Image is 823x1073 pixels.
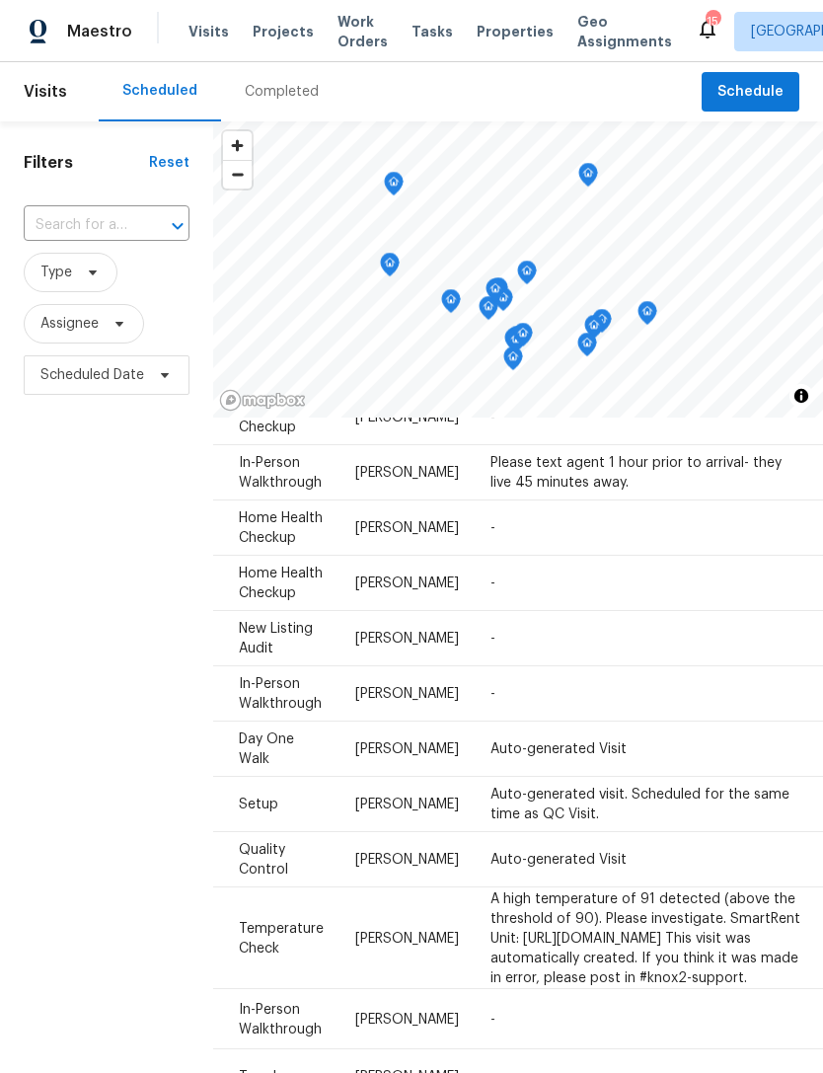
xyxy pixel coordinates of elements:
span: [PERSON_NAME] [355,521,459,535]
span: [PERSON_NAME] [355,1012,459,1026]
div: Map marker [507,326,527,356]
span: - [490,687,495,701]
div: Map marker [479,296,498,327]
span: In-Person Walkthrough [239,677,322,711]
div: Map marker [584,315,604,345]
span: Schedule [717,80,784,105]
button: Open [164,212,191,240]
span: - [490,632,495,646]
span: Visits [188,22,229,41]
a: Mapbox homepage [219,389,306,412]
span: Temperature Check [239,921,324,955]
span: Please text agent 1 hour prior to arrival- they live 45 minutes away. [490,456,782,490]
span: Home Health Checkup [239,567,323,600]
span: In-Person Walkthrough [239,1002,322,1035]
span: Projects [253,22,314,41]
div: Map marker [504,328,524,358]
button: Toggle attribution [789,384,813,408]
span: Setup [239,798,278,811]
span: [PERSON_NAME] [355,411,459,424]
h1: Filters [24,153,149,173]
div: Map marker [592,309,612,340]
span: Work Orders [337,12,388,51]
button: Zoom in [223,131,252,160]
span: Type [40,263,72,282]
span: Assignee [40,314,99,334]
span: Auto-generated visit. Scheduled for the same time as QC Visit. [490,788,789,821]
span: Quality Control [239,843,288,877]
div: Map marker [578,163,598,193]
div: Map marker [513,323,533,353]
span: - [490,576,495,590]
span: Scheduled Date [40,365,144,385]
span: A high temperature of 91 detected (above the threshold of 90). Please investigate. SmartRent Unit... [490,891,800,984]
span: [PERSON_NAME] [355,798,459,811]
span: [PERSON_NAME] [355,576,459,590]
span: Zoom out [223,161,252,189]
span: Properties [477,22,554,41]
span: [PERSON_NAME] [355,853,459,867]
div: Map marker [503,346,523,377]
div: Map marker [380,253,400,283]
span: - [490,1012,495,1026]
div: Completed [245,82,319,102]
span: - [490,411,495,424]
div: Map marker [506,329,526,359]
div: Scheduled [122,81,197,101]
span: Day One Walk [239,732,294,766]
span: Maestro [67,22,132,41]
div: Map marker [441,289,461,320]
button: Zoom out [223,160,252,189]
span: Home Health Checkup [239,401,323,434]
span: - [490,521,495,535]
span: In-Person Walkthrough [239,456,322,490]
div: Map marker [486,278,505,309]
span: Tasks [411,25,453,38]
button: Schedule [702,72,799,113]
span: [PERSON_NAME] [355,466,459,480]
span: Visits [24,70,67,114]
span: New Listing Audit [239,622,313,655]
span: Auto-generated Visit [490,742,627,756]
input: Search for an address... [24,210,134,241]
span: Auto-generated Visit [490,853,627,867]
div: Map marker [488,277,508,308]
span: [PERSON_NAME] [355,742,459,756]
span: [PERSON_NAME] [355,632,459,646]
div: Map marker [384,172,404,202]
span: Home Health Checkup [239,511,323,545]
div: Reset [149,153,189,173]
span: Geo Assignments [577,12,672,51]
div: Map marker [517,261,537,291]
span: [PERSON_NAME] [355,687,459,701]
span: Toggle attribution [795,385,807,407]
div: Map marker [577,333,597,363]
div: Map marker [637,301,657,332]
div: 15 [706,12,719,32]
span: [PERSON_NAME] [355,931,459,945]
